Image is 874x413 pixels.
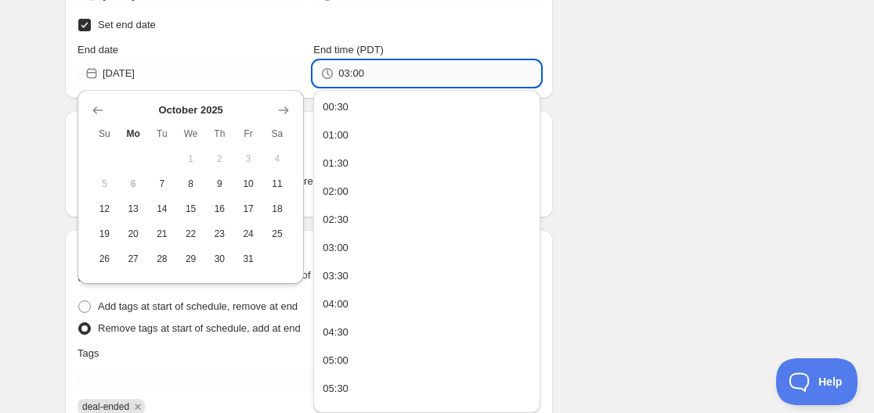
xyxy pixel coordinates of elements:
th: Wednesday [176,121,205,146]
p: Tags [78,346,99,361]
span: Add tags at start of schedule, remove at end [98,300,298,312]
div: 01:30 [323,156,349,171]
span: Su [96,127,113,140]
button: Friday October 24 2025 [234,221,263,246]
button: Saturday October 25 2025 [263,221,292,246]
span: 15 [182,203,199,215]
button: 03:00 [318,235,535,260]
span: 21 [154,228,171,240]
span: 12 [96,203,113,215]
div: 05:00 [323,353,349,368]
button: 01:00 [318,123,535,148]
th: Saturday [263,121,292,146]
button: Wednesday October 22 2025 [176,221,205,246]
span: 13 [125,203,142,215]
button: Friday October 10 2025 [234,171,263,196]
span: 8 [182,178,199,190]
div: 04:00 [323,296,349,312]
button: Wednesday October 29 2025 [176,246,205,271]
span: 22 [182,228,199,240]
button: Friday October 31 2025 [234,246,263,271]
button: Sunday October 5 2025 [90,171,119,196]
button: 01:30 [318,151,535,176]
button: Friday October 17 2025 [234,196,263,221]
span: Set end date [98,19,156,31]
button: Sunday October 19 2025 [90,221,119,246]
span: We [182,127,199,140]
span: 19 [96,228,113,240]
div: 02:00 [323,184,349,199]
th: Sunday [90,121,119,146]
div: 02:30 [323,212,349,228]
button: 00:30 [318,95,535,120]
button: Saturday October 18 2025 [263,196,292,221]
span: Sa [269,127,286,140]
button: Friday October 3 2025 [234,146,263,171]
span: 17 [240,203,257,215]
span: Th [211,127,228,140]
span: 4 [269,153,286,165]
div: 03:30 [323,268,349,284]
span: 27 [125,253,142,265]
button: Show next month, November 2025 [273,99,294,121]
div: 00:30 [323,99,349,115]
button: Thursday October 30 2025 [205,246,234,271]
span: End time (PDT) [313,44,384,56]
button: 03:30 [318,264,535,289]
span: 7 [154,178,171,190]
iframe: Toggle Customer Support [776,358,858,405]
h2: Repeating [78,124,540,139]
button: Tuesday October 14 2025 [148,196,177,221]
button: Monday October 13 2025 [119,196,148,221]
span: 29 [182,253,199,265]
span: Remove tags at start of schedule, add at end [98,322,301,334]
button: Today Monday October 6 2025 [119,171,148,196]
span: Fr [240,127,257,140]
button: Saturday October 11 2025 [263,171,292,196]
button: Thursday October 16 2025 [205,196,234,221]
button: Sunday October 12 2025 [90,196,119,221]
div: 05:30 [323,381,349,397]
span: 3 [240,153,257,165]
button: Tuesday October 7 2025 [148,171,177,196]
h2: Tags [78,242,540,258]
button: Tuesday October 21 2025 [148,221,177,246]
th: Friday [234,121,263,146]
button: 02:00 [318,179,535,204]
span: 6 [125,178,142,190]
button: Tuesday October 28 2025 [148,246,177,271]
span: 5 [96,178,113,190]
button: 02:30 [318,207,535,232]
span: 2 [211,153,228,165]
span: 10 [240,178,257,190]
button: Thursday October 23 2025 [205,221,234,246]
button: Thursday October 9 2025 [205,171,234,196]
span: 28 [154,253,171,265]
th: Thursday [205,121,234,146]
button: Monday October 27 2025 [119,246,148,271]
span: Tu [154,127,171,140]
button: Monday October 20 2025 [119,221,148,246]
span: End date [78,44,118,56]
span: 20 [125,228,142,240]
button: Sunday October 26 2025 [90,246,119,271]
button: Saturday October 4 2025 [263,146,292,171]
div: 03:00 [323,240,349,256]
span: 9 [211,178,228,190]
button: 04:00 [318,292,535,317]
span: 26 [96,253,113,265]
button: Show previous month, September 2025 [87,99,109,121]
span: 24 [240,228,257,240]
button: Wednesday October 1 2025 [176,146,205,171]
span: 14 [154,203,171,215]
span: 23 [211,228,228,240]
span: 18 [269,203,286,215]
span: 1 [182,153,199,165]
p: Repeating schedules are not available on your current plan. Please to create repeating schedules. [78,174,540,205]
button: 04:30 [318,320,535,345]
button: Wednesday October 8 2025 [176,171,205,196]
th: Tuesday [148,121,177,146]
span: 30 [211,253,228,265]
button: 05:30 [318,376,535,401]
span: 25 [269,228,286,240]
